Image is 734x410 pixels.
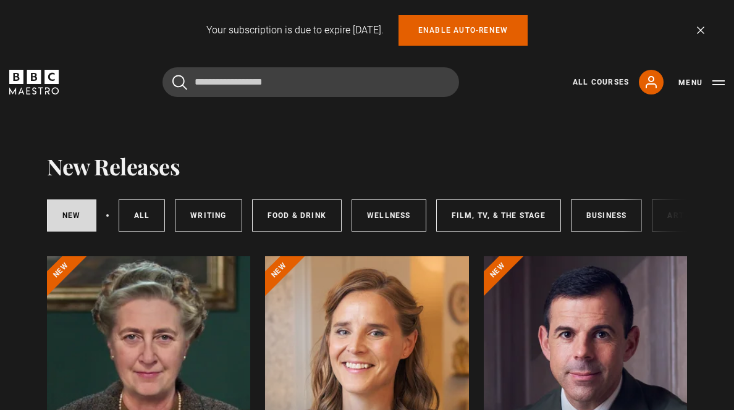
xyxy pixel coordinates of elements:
[9,70,59,94] svg: BBC Maestro
[571,199,643,232] a: Business
[252,199,342,232] a: Food & Drink
[352,199,426,232] a: Wellness
[436,199,561,232] a: Film, TV, & The Stage
[47,153,180,179] h1: New Releases
[399,15,528,46] a: Enable auto-renew
[47,199,96,232] a: New
[175,199,242,232] a: Writing
[172,75,187,90] button: Submit the search query
[206,23,384,38] p: Your subscription is due to expire [DATE].
[162,67,459,97] input: Search
[119,199,166,232] a: All
[678,77,725,89] button: Toggle navigation
[573,77,629,88] a: All Courses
